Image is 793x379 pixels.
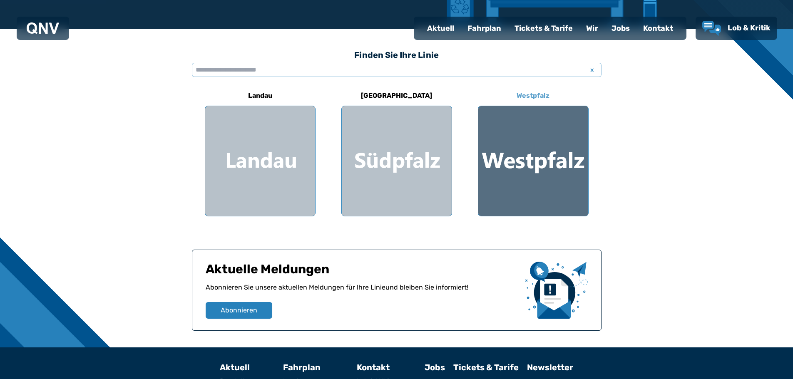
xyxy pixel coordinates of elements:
[220,362,250,372] a: Aktuell
[702,21,771,36] a: Lob & Kritik
[358,89,435,102] h6: [GEOGRAPHIC_DATA]
[636,17,680,39] a: Kontakt
[525,262,588,319] img: newsletter
[728,23,771,32] span: Lob & Kritik
[513,89,553,102] h6: Westpfalz
[192,46,602,64] h3: Finden Sie Ihre Linie
[205,86,316,216] a: Landau Region Landau
[579,17,605,39] a: Wir
[420,17,461,39] a: Aktuell
[453,362,519,372] a: Tickets & Tarife
[461,17,508,39] a: Fahrplan
[206,262,519,282] h1: Aktuelle Meldungen
[206,282,519,302] p: Abonnieren Sie unsere aktuellen Meldungen für Ihre Linie und bleiben Sie informiert!
[221,305,257,315] span: Abonnieren
[283,362,321,372] a: Fahrplan
[587,65,598,75] span: x
[245,89,276,102] h6: Landau
[425,362,445,372] a: Jobs
[527,362,573,372] a: Newsletter
[206,302,272,319] button: Abonnieren
[27,20,59,37] a: QNV Logo
[605,17,636,39] a: Jobs
[357,362,390,372] a: Kontakt
[478,86,589,216] a: Westpfalz Region Westpfalz
[341,86,452,216] a: [GEOGRAPHIC_DATA] Region Südpfalz
[508,17,579,39] a: Tickets & Tarife
[27,22,59,34] img: QNV Logo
